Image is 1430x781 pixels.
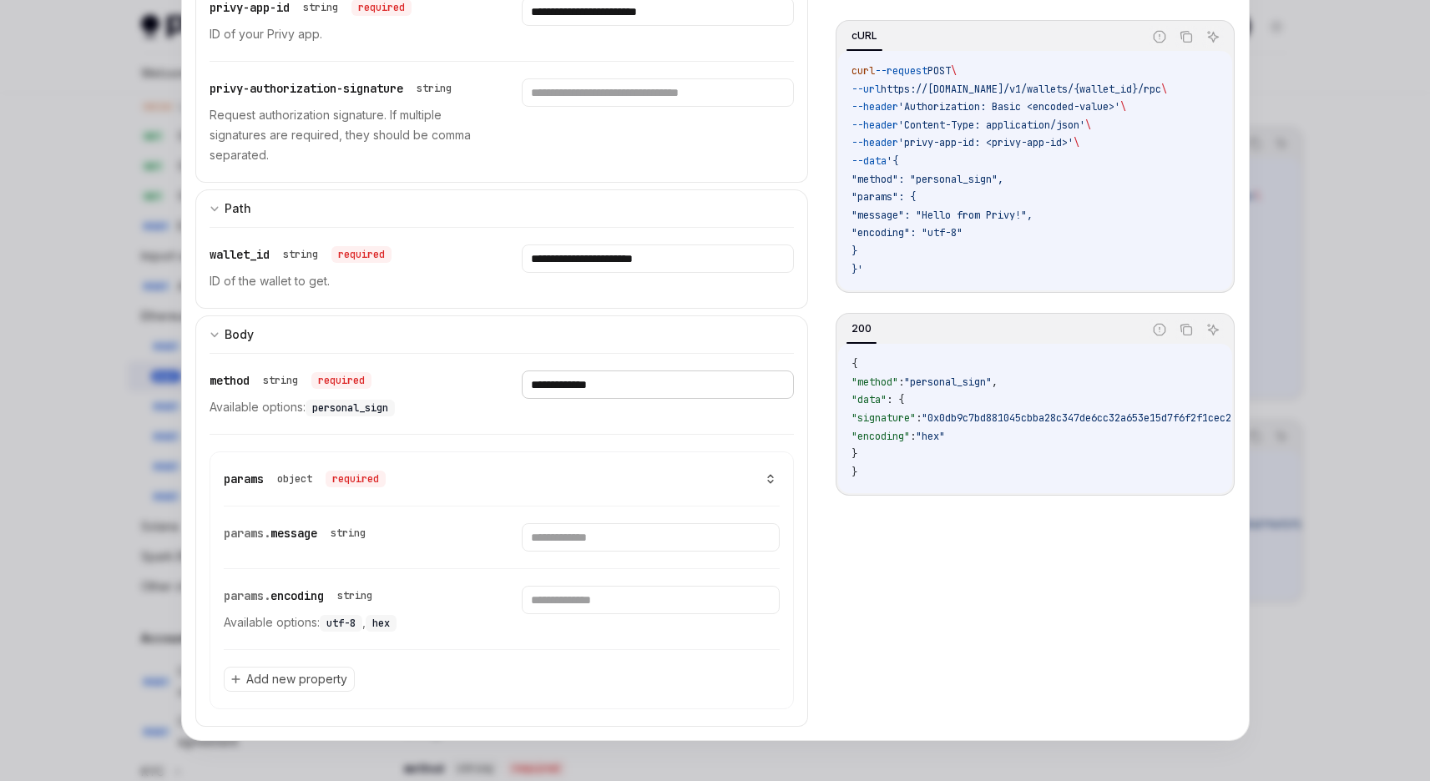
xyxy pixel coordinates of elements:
button: Report incorrect code [1149,319,1170,340]
button: expand input section [195,315,809,353]
span: "data" [851,393,887,406]
button: Ask AI [1202,26,1224,48]
span: "message": "Hello from Privy!", [851,209,1033,222]
div: 200 [846,319,877,339]
div: cURL [846,26,882,46]
span: , [992,375,998,389]
span: }' [851,263,863,276]
button: Copy the contents from the code block [1175,319,1197,340]
span: wallet_id [210,247,270,262]
span: "encoding": "utf-8" [851,226,963,239]
span: --data [851,154,887,168]
span: personal_sign [312,401,388,415]
span: hex [372,617,390,630]
span: "params": { [851,190,916,204]
button: Copy the contents from the code block [1175,26,1197,48]
span: https://[DOMAIN_NAME]/v1/wallets/{wallet_id}/rpc [881,83,1161,96]
span: utf-8 [326,617,356,630]
div: required [331,246,392,263]
span: \ [1120,100,1126,113]
span: : [910,430,916,443]
span: } [851,447,857,461]
span: : [898,375,904,389]
div: params.message [224,523,372,543]
div: required [326,471,386,487]
div: privy-authorization-signature [210,78,458,98]
span: '{ [887,154,898,168]
span: : [916,411,922,425]
span: params. [224,526,270,541]
button: Add new property [224,667,355,692]
p: Request authorization signature. If multiple signatures are required, they should be comma separa... [210,105,482,165]
span: "personal_sign" [904,375,992,389]
span: 'Authorization: Basic <encoded-value>' [898,100,1120,113]
span: --header [851,100,898,113]
span: encoding [270,588,324,603]
span: "encoding" [851,430,910,443]
span: : { [887,393,904,406]
button: expand input section [195,189,809,227]
span: "method": "personal_sign", [851,173,1003,186]
span: \ [951,64,957,78]
span: { [851,357,857,370]
span: params [224,471,264,486]
span: } [851,244,857,258]
span: curl [851,64,875,78]
span: "hex" [916,430,945,443]
span: params. [224,588,270,603]
div: params [224,469,386,489]
div: method [210,370,371,390]
p: Available options: , [224,612,482,632]
span: } [851,466,857,479]
button: Ask AI [1202,319,1224,340]
span: "method" [851,375,898,389]
div: required [311,372,371,389]
div: Path [225,199,251,219]
span: \ [1161,83,1167,96]
span: \ [1074,136,1079,149]
div: wallet_id [210,244,392,265]
span: privy-authorization-signature [210,81,403,96]
p: ID of your Privy app. [210,24,482,44]
span: 'Content-Type: application/json' [898,118,1085,132]
span: 'privy-app-id: <privy-app-id>' [898,136,1074,149]
span: POST [927,64,951,78]
button: Report incorrect code [1149,26,1170,48]
span: \ [1085,118,1091,132]
span: message [270,526,317,541]
span: Add new property [246,671,347,688]
div: Body [225,325,254,345]
span: --header [851,136,898,149]
span: --url [851,83,881,96]
span: method [210,373,250,388]
span: "signature" [851,411,916,425]
div: params.encoding [224,586,379,606]
span: --request [875,64,927,78]
span: --header [851,118,898,132]
p: Available options: [210,397,482,417]
p: ID of the wallet to get. [210,271,482,291]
